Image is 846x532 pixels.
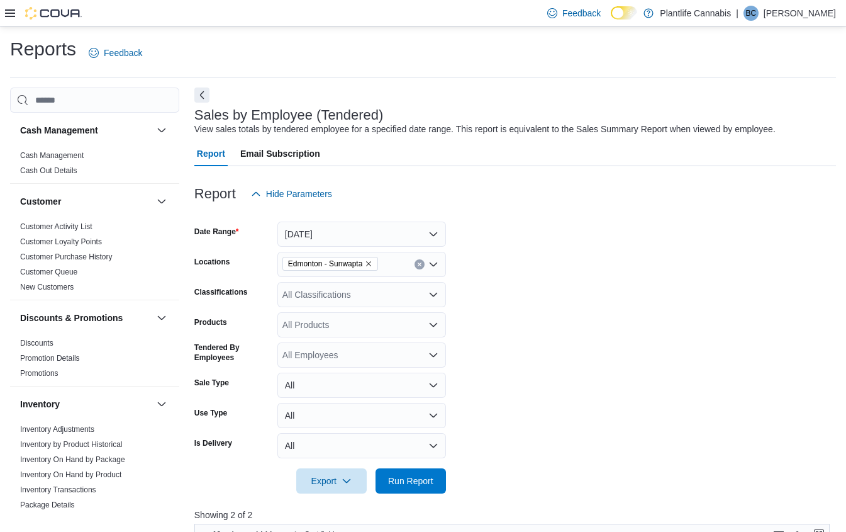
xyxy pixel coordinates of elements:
span: Cash Management [20,150,84,161]
a: Customer Queue [20,268,77,276]
p: | [736,6,738,21]
h3: Customer [20,195,61,208]
input: Dark Mode [611,6,637,20]
a: Inventory Transactions [20,485,96,494]
button: Inventory [20,398,152,410]
button: Clear input [415,259,425,269]
p: Plantlife Cannabis [660,6,731,21]
span: Customer Activity List [20,222,92,232]
a: Inventory On Hand by Package [20,455,125,464]
button: Open list of options [428,350,438,360]
label: Use Type [194,408,227,418]
span: Package Details [20,500,75,510]
label: Date Range [194,227,239,237]
button: Remove Edmonton - Sunwapta from selection in this group [365,260,372,268]
a: Inventory Adjustments [20,425,94,434]
span: Promotion Details [20,353,80,363]
button: Hide Parameters [246,181,337,207]
button: Run Report [376,468,446,494]
span: Edmonton - Sunwapta [282,257,379,271]
button: Cash Management [154,123,169,138]
span: New Customers [20,282,74,292]
a: Customer Loyalty Points [20,237,102,246]
button: Customer [20,195,152,208]
span: Report [197,141,225,166]
span: Customer Loyalty Points [20,237,102,247]
a: Discounts [20,339,53,348]
a: Cash Management [20,151,84,160]
div: Customer [10,219,179,300]
h3: Inventory [20,398,60,410]
button: Open list of options [428,320,438,330]
span: Customer Queue [20,267,77,277]
a: Inventory by Product Historical [20,440,123,449]
span: BC [746,6,757,21]
span: Feedback [562,7,601,20]
span: Inventory Adjustments [20,424,94,434]
span: Promotions [20,368,58,378]
img: Cova [25,7,82,20]
a: Customer Purchase History [20,252,113,261]
label: Tendered By Employees [194,342,272,363]
h1: Reports [10,37,76,62]
span: Hide Parameters [266,188,332,200]
div: View sales totals by tendered employee for a specified date range. This report is equivalent to t... [194,123,776,136]
span: Customer Purchase History [20,252,113,262]
h3: Sales by Employee (Tendered) [194,108,384,123]
a: Promotion Details [20,354,80,363]
span: Run Report [388,475,433,487]
button: Export [296,468,367,494]
a: Promotions [20,369,58,378]
button: [DATE] [277,222,446,247]
a: Feedback [542,1,606,26]
a: Feedback [84,40,147,65]
a: Inventory On Hand by Product [20,470,121,479]
label: Sale Type [194,378,229,388]
span: Cash Out Details [20,166,77,176]
label: Locations [194,257,230,267]
span: Inventory On Hand by Package [20,455,125,465]
button: Customer [154,194,169,209]
span: Inventory Transactions [20,485,96,495]
div: Discounts & Promotions [10,336,179,386]
span: Feedback [104,47,142,59]
span: Export [304,468,359,494]
a: New Customers [20,283,74,291]
span: Discounts [20,338,53,348]
a: Customer Activity List [20,222,92,231]
a: Cash Out Details [20,166,77,175]
button: Cash Management [20,124,152,137]
button: Next [194,88,209,103]
button: All [277,433,446,458]
h3: Report [194,186,236,201]
button: Discounts & Promotions [20,312,152,324]
button: Discounts & Promotions [154,310,169,325]
button: Inventory [154,397,169,412]
p: Showing 2 of 2 [194,509,836,521]
label: Is Delivery [194,438,232,448]
span: Inventory by Product Historical [20,439,123,450]
button: All [277,403,446,428]
h3: Cash Management [20,124,98,137]
p: [PERSON_NAME] [764,6,836,21]
label: Products [194,317,227,327]
a: Package Details [20,501,75,509]
span: Edmonton - Sunwapta [288,258,363,270]
h3: Discounts & Promotions [20,312,123,324]
button: Open list of options [428,290,438,300]
label: Classifications [194,287,248,297]
div: Cash Management [10,148,179,183]
span: Email Subscription [240,141,320,166]
span: Inventory On Hand by Product [20,470,121,480]
button: All [277,373,446,398]
div: Beau Cadrin [743,6,759,21]
button: Open list of options [428,259,438,269]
